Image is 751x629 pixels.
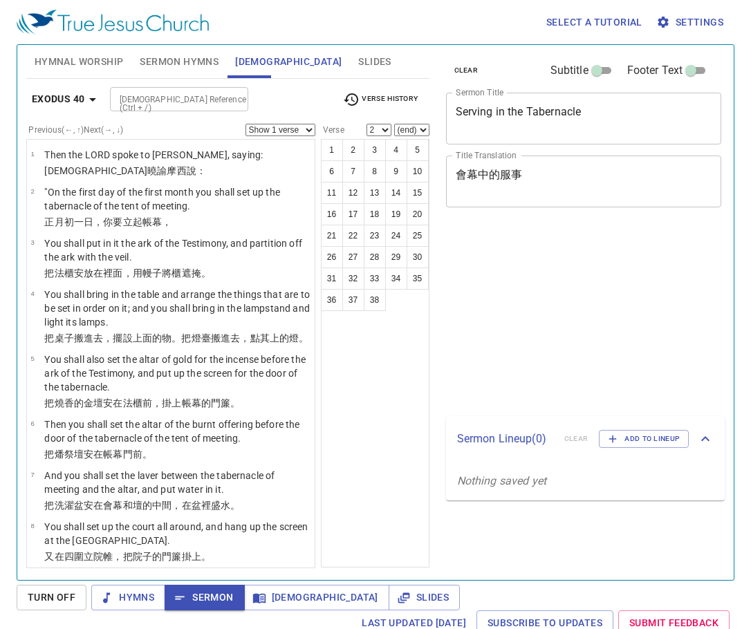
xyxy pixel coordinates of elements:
[364,267,386,290] button: 33
[385,267,407,290] button: 34
[113,500,240,511] wh4150: 幕
[364,225,386,247] button: 23
[211,332,309,344] wh4501: 搬進去
[342,246,364,268] button: 27
[299,332,308,344] wh5216: 。
[103,397,240,409] wh4196: 安在
[321,225,343,247] button: 21
[32,91,85,108] b: Exodus 40
[599,430,689,448] button: Add to Lineup
[321,160,343,182] button: 6
[659,14,723,31] span: Settings
[44,520,310,547] p: You shall set up the court all around, and hang up the screen at the [GEOGRAPHIC_DATA].
[201,397,241,409] wh4908: 的門
[407,225,429,247] button: 25
[28,126,123,134] label: Previous (←, ↑) Next (→, ↓)
[84,500,240,511] wh3595: 安在
[30,150,34,158] span: 1
[342,225,364,247] button: 22
[133,449,152,460] wh6607: 前
[84,551,211,562] wh5439: 立
[182,551,211,562] wh4539: 掛上
[123,500,241,511] wh168: 和壇
[321,126,344,134] label: Verse
[142,216,171,227] wh6965: 帳幕
[441,222,668,411] iframe: from-child
[123,267,211,279] wh8033: ，用幔子
[456,168,712,194] textarea: 會幕中的服事
[454,64,479,77] span: clear
[133,397,241,409] wh5715: 櫃
[30,187,34,195] span: 2
[123,397,241,409] wh5414: 法
[114,91,221,107] input: Type Bible Reference
[28,589,75,606] span: Turn Off
[93,551,211,562] wh7760: 院
[176,589,233,606] span: Sermon
[385,139,407,161] button: 4
[201,267,211,279] wh5526: 。
[343,91,418,108] span: Verse History
[385,182,407,204] button: 14
[171,551,211,562] wh8179: 簾
[44,417,310,445] p: Then you shall set the altar of the burnt offering before the door of the tabernacle of the tent ...
[364,182,386,204] button: 13
[102,589,154,606] span: Hymns
[407,182,429,204] button: 15
[260,332,309,344] wh5927: 其上的燈
[608,433,680,445] span: Add to Lineup
[44,148,263,162] p: Then the LORD spoke to [PERSON_NAME], saying:
[244,585,389,610] button: [DEMOGRAPHIC_DATA]
[147,165,206,176] wh3068: 曉諭
[385,246,407,268] button: 29
[201,551,211,562] wh5414: 。
[30,420,34,427] span: 6
[26,86,107,112] button: Exodus 40
[64,216,172,227] wh2320: 初一
[30,471,34,478] span: 7
[103,551,211,562] wh2691: 帷，把院子
[44,288,310,329] p: You shall bring in the table and arrange the things that are to be set in order on it; and you sh...
[30,290,34,297] span: 4
[196,165,206,176] wh559: ：
[44,215,310,229] p: 正
[44,550,310,563] p: 又在四圍
[74,332,309,344] wh7979: 搬進去
[407,160,429,182] button: 10
[103,332,308,344] wh935: ，擺設
[93,216,171,227] wh3117: ，你要立起
[321,139,343,161] button: 1
[627,62,683,79] span: Footer Text
[221,397,240,409] wh6607: 簾
[221,500,240,511] wh5414: 水
[446,416,725,462] div: Sermon Lineup(0)clearAdd to Lineup
[142,500,241,511] wh4196: 的中間，在盆裡盛
[364,160,386,182] button: 8
[342,203,364,225] button: 17
[389,585,460,610] button: Slides
[30,238,34,246] span: 3
[162,267,211,279] wh6532: 將櫃
[240,332,308,344] wh935: ，點
[30,522,34,529] span: 8
[152,397,240,409] wh6440: ，掛上
[103,449,152,460] wh5414: 帳幕
[358,53,391,71] span: Slides
[152,551,211,562] wh2691: 的門
[456,105,712,131] textarea: Serving in the Tabernacle
[74,267,211,279] wh727: 安放在
[74,397,241,409] wh7004: 的金
[457,474,547,487] i: Nothing saved yet
[321,182,343,204] button: 11
[342,139,364,161] button: 2
[44,164,263,178] p: [DEMOGRAPHIC_DATA]
[230,500,240,511] wh4325: 。
[84,216,171,227] wh7223: 日
[446,62,487,79] button: clear
[103,267,211,279] wh7760: 裡面
[321,246,343,268] button: 26
[187,165,206,176] wh4872: 說
[407,139,429,161] button: 5
[44,498,310,512] p: 把洗濯盆
[182,397,241,409] wh7760: 帳幕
